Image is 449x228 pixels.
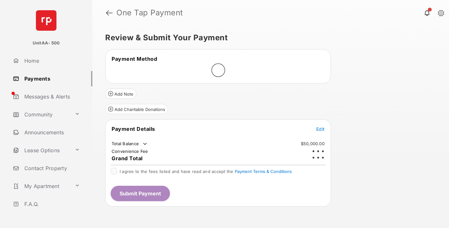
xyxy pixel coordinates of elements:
[105,34,431,42] h5: Review & Submit Your Payment
[316,126,325,132] span: Edit
[10,107,72,122] a: Community
[10,53,92,68] a: Home
[112,56,157,62] span: Payment Method
[111,148,148,154] td: Convenience Fee
[10,71,92,86] a: Payments
[33,40,60,46] p: UnitAA- 500
[10,125,92,140] a: Announcements
[316,126,325,132] button: Edit
[112,155,143,161] span: Grand Total
[301,141,325,146] td: $50,000.00
[120,169,292,174] span: I agree to the fees listed and have read and accept the
[105,104,168,114] button: Add Charitable Donations
[105,89,136,99] button: Add Note
[235,169,292,174] button: I agree to the fees listed and have read and accept the
[10,89,92,104] a: Messages & Alerts
[10,143,72,158] a: Lease Options
[10,178,72,194] a: My Apartment
[10,196,92,212] a: F.A.Q.
[111,141,148,147] td: Total Balance
[111,186,170,201] button: Submit Payment
[112,126,155,132] span: Payment Details
[10,161,92,176] a: Contact Property
[36,10,56,31] img: svg+xml;base64,PHN2ZyB4bWxucz0iaHR0cDovL3d3dy53My5vcmcvMjAwMC9zdmciIHdpZHRoPSI2NCIgaGVpZ2h0PSI2NC...
[116,9,183,17] strong: One Tap Payment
